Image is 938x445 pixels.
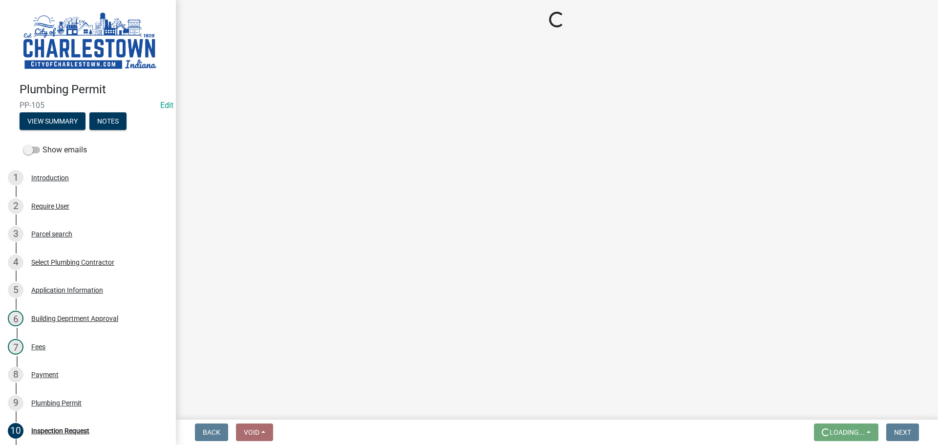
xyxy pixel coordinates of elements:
[31,287,103,294] div: Application Information
[20,101,156,110] span: PP-105
[814,424,878,441] button: Loading...
[20,118,85,126] wm-modal-confirm: Summary
[8,423,23,439] div: 10
[8,198,23,214] div: 2
[244,428,259,436] span: Void
[886,424,919,441] button: Next
[89,118,127,126] wm-modal-confirm: Notes
[31,343,45,350] div: Fees
[31,400,82,406] div: Plumbing Permit
[203,428,220,436] span: Back
[8,311,23,326] div: 6
[31,174,69,181] div: Introduction
[31,315,118,322] div: Building Deprtment Approval
[20,112,85,130] button: View Summary
[830,428,865,436] span: Loading...
[31,371,59,378] div: Payment
[31,259,114,266] div: Select Plumbing Contractor
[20,83,168,97] h4: Plumbing Permit
[236,424,273,441] button: Void
[31,427,89,434] div: Inspection Request
[8,282,23,298] div: 5
[160,101,173,110] a: Edit
[20,10,160,72] img: City of Charlestown, Indiana
[8,254,23,270] div: 4
[89,112,127,130] button: Notes
[894,428,911,436] span: Next
[8,367,23,382] div: 8
[160,101,173,110] wm-modal-confirm: Edit Application Number
[8,226,23,242] div: 3
[8,170,23,186] div: 1
[8,339,23,355] div: 7
[195,424,228,441] button: Back
[8,395,23,411] div: 9
[23,144,87,156] label: Show emails
[31,203,69,210] div: Require User
[31,231,72,237] div: Parcel search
